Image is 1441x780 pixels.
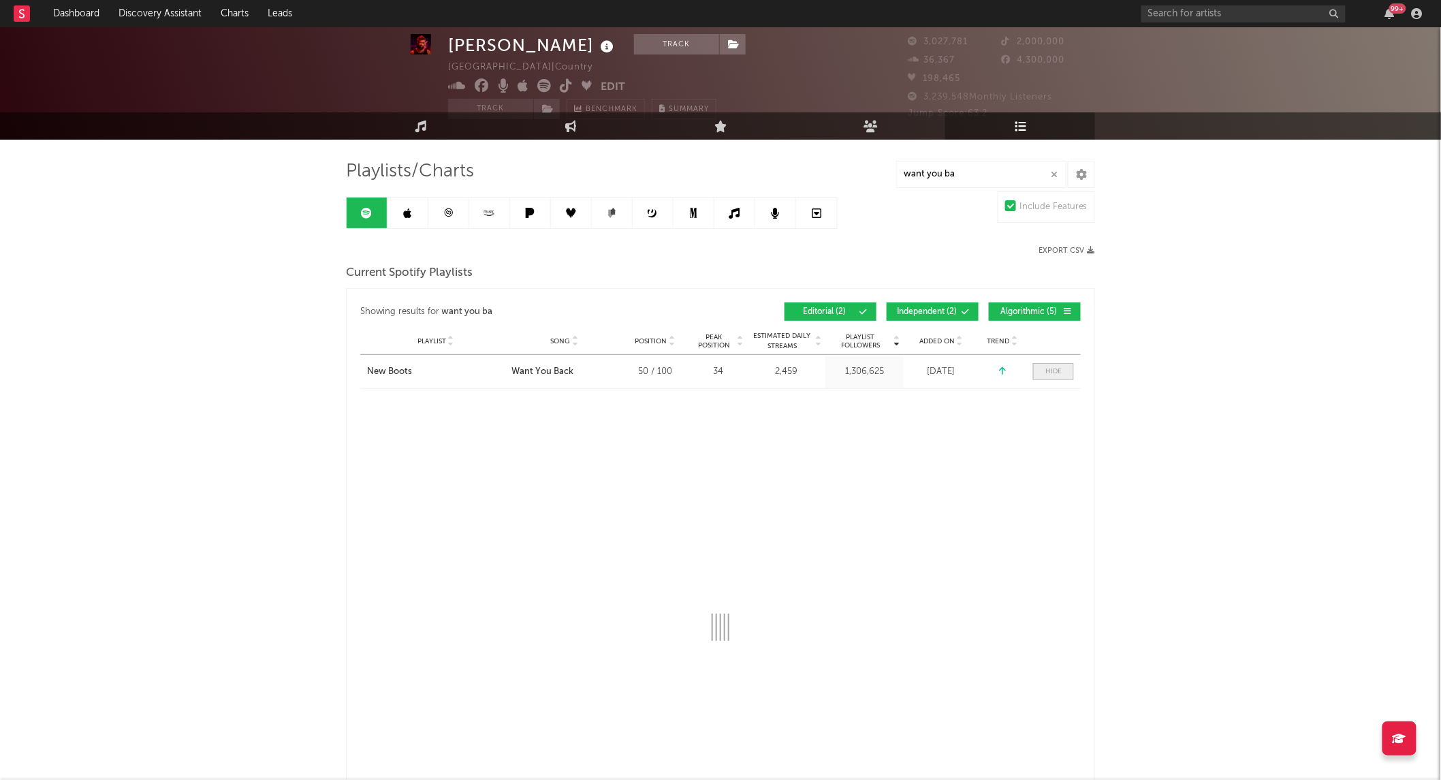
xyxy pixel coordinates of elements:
span: Estimated Daily Streams [750,331,814,352]
div: Include Features [1019,199,1088,215]
a: Benchmark [567,99,645,119]
span: Song [551,337,571,345]
span: 4,300,000 [1002,56,1065,65]
span: Jump Score: 63.2 [908,109,987,118]
div: [DATE] [907,365,975,379]
span: Editorial ( 2 ) [793,308,856,316]
button: 99+ [1385,8,1395,19]
div: New Boots [367,365,412,379]
span: Current Spotify Playlists [346,265,473,281]
button: Export CSV [1039,247,1095,255]
div: 50 / 100 [624,365,686,379]
span: Independent ( 2 ) [896,308,958,316]
span: 2,000,000 [1002,37,1065,46]
span: Playlists/Charts [346,163,474,180]
span: Playlist [417,337,446,345]
span: Added On [919,337,955,345]
a: New Boots [367,365,505,379]
div: Want You Back [511,365,573,379]
div: 1,306,625 [829,365,900,379]
span: Algorithmic ( 5 ) [998,308,1060,316]
span: 198,465 [908,74,960,83]
div: [PERSON_NAME] [448,34,617,57]
span: Playlist Followers [829,333,892,349]
span: 3,027,781 [908,37,968,46]
div: want you ba [442,304,493,320]
span: 3,239,548 Monthly Listeners [908,93,1052,102]
input: Search for artists [1141,5,1346,22]
div: 99 + [1389,3,1406,14]
button: Independent(2) [887,302,979,321]
button: Summary [652,99,716,119]
div: Showing results for [360,302,720,321]
button: Editorial(2) [785,302,876,321]
span: Summary [669,106,709,113]
div: [GEOGRAPHIC_DATA] | Country [448,59,608,76]
span: 36,367 [908,56,955,65]
input: Search Playlists/Charts [896,161,1066,188]
button: Edit [601,79,625,96]
span: Peak Position [693,333,735,349]
span: Benchmark [586,102,637,118]
div: 34 [693,365,744,379]
button: Algorithmic(5) [989,302,1081,321]
button: Track [448,99,533,119]
div: 2,459 [750,365,822,379]
button: Track [634,34,719,54]
span: Trend [987,337,1010,345]
span: Position [635,337,667,345]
